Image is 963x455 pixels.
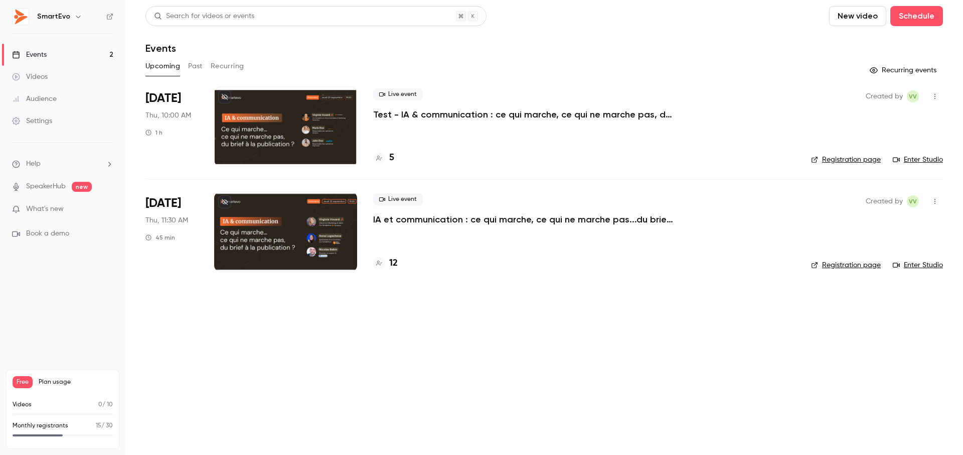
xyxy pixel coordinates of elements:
[373,213,674,225] a: IA et communication : ce qui marche, ce qui ne marche pas...du brief à la publication ?
[866,195,903,207] span: Created by
[145,234,175,242] div: 45 min
[865,62,943,78] button: Recurring events
[145,58,180,74] button: Upcoming
[373,88,423,100] span: Live event
[12,72,48,82] div: Videos
[909,90,917,102] span: VV
[145,90,181,106] span: [DATE]
[829,6,886,26] button: New video
[13,400,32,409] p: Videos
[145,195,181,211] span: [DATE]
[893,155,943,165] a: Enter Studio
[37,12,70,22] h6: SmartEvo
[389,257,398,270] h4: 12
[373,257,398,270] a: 12
[12,94,57,104] div: Audience
[96,421,113,430] p: / 30
[389,151,394,165] h4: 5
[907,195,919,207] span: Virginie Vovard
[26,229,69,239] span: Book a demo
[909,195,917,207] span: VV
[373,151,394,165] a: 5
[811,260,881,270] a: Registration page
[893,260,943,270] a: Enter Studio
[890,6,943,26] button: Schedule
[145,215,188,225] span: Thu, 11:30 AM
[13,376,33,388] span: Free
[12,50,47,60] div: Events
[154,11,254,22] div: Search for videos or events
[12,116,52,126] div: Settings
[13,421,68,430] p: Monthly registrants
[26,159,41,169] span: Help
[811,155,881,165] a: Registration page
[98,402,102,408] span: 0
[188,58,203,74] button: Past
[39,378,113,386] span: Plan usage
[145,129,163,137] div: 1 h
[145,42,176,54] h1: Events
[13,9,29,25] img: SmartEvo
[98,400,113,409] p: / 10
[12,159,113,169] li: help-dropdown-opener
[373,193,423,205] span: Live event
[866,90,903,102] span: Created by
[26,204,64,214] span: What's new
[907,90,919,102] span: Virginie Vovard
[211,58,244,74] button: Recurring
[145,110,191,121] span: Thu, 10:00 AM
[145,86,198,167] div: Sep 18 Thu, 10:00 AM (Europe/Paris)
[145,191,198,272] div: Sep 25 Thu, 11:30 AM (Europe/Paris)
[373,108,674,121] a: Test - IA & communication : ce qui marche, ce qui ne marche pas, du brief à la publication ?
[72,182,92,192] span: new
[96,423,101,429] span: 15
[26,181,66,192] a: SpeakerHub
